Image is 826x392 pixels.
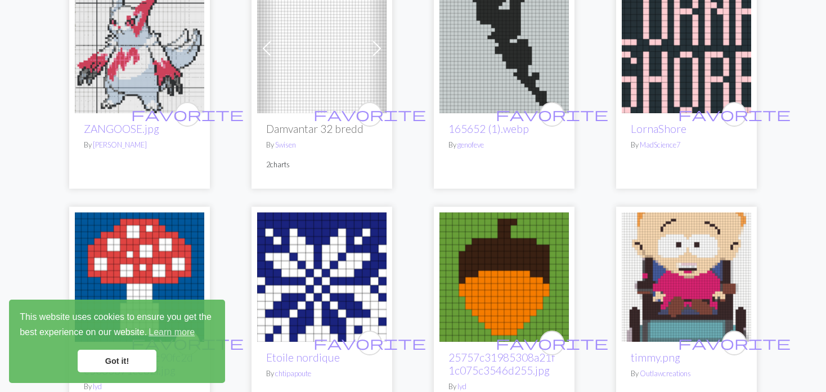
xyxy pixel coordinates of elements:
[313,334,426,351] span: favorite
[439,270,569,281] a: 25757c31985308a21f1c075c3546d255.jpg
[631,140,742,150] p: By
[631,122,686,135] a: LornaShore
[84,122,159,135] a: ZANGOOSE.jpg
[75,42,204,52] a: ZANGOOSE.jpg
[457,140,484,149] a: genofeve
[257,42,387,52] a: Damvantar 32 bredd
[131,105,244,123] span: favorite
[9,300,225,383] div: cookieconsent
[640,140,680,149] a: MadScience7
[266,159,378,170] p: 2 charts
[266,122,378,135] h2: Damvantar 32 bredd
[313,103,426,126] i: favourite
[678,103,791,126] i: favourite
[448,140,560,150] p: By
[448,122,529,135] a: 165652 (1).webp
[722,102,747,127] button: favourite
[275,369,311,378] a: chtipapoute
[357,331,382,355] button: favourite
[678,105,791,123] span: favorite
[678,332,791,354] i: favourite
[75,270,204,281] a: 09887a386c7ac90fc2de5083871ce82f.jpg
[622,270,751,281] a: timmy.png
[448,351,555,377] a: 25757c31985308a21f1c075c3546d255.jpg
[722,331,747,355] button: favourite
[131,103,244,126] i: favourite
[496,332,608,354] i: favourite
[631,368,742,379] p: By
[266,351,340,364] a: Etoile nordique
[439,212,569,342] img: 25757c31985308a21f1c075c3546d255.jpg
[257,270,387,281] a: Etoile nordique
[313,332,426,354] i: favourite
[357,102,382,127] button: favourite
[496,103,608,126] i: favourite
[175,102,200,127] button: favourite
[678,334,791,351] span: favorite
[84,381,195,392] p: By
[640,369,691,378] a: Outlawcreations
[622,42,751,52] a: LornaShore
[75,212,204,342] img: 09887a386c7ac90fc2de5083871ce82f.jpg
[496,105,608,123] span: favorite
[266,368,378,379] p: By
[20,310,214,341] span: This website uses cookies to ensure you get the best experience on our website.
[540,331,564,355] button: favourite
[93,140,147,149] a: [PERSON_NAME]
[540,102,564,127] button: favourite
[78,350,156,372] a: dismiss cookie message
[313,105,426,123] span: favorite
[448,381,560,392] p: By
[84,140,195,150] p: By
[147,324,196,341] a: learn more about cookies
[275,140,296,149] a: Swisen
[266,140,378,150] p: By
[496,334,608,351] span: favorite
[622,212,751,342] img: timmy.png
[457,382,466,391] a: lyd
[439,42,569,52] a: Haida Gwaii Map Medium
[631,351,680,364] a: timmy.png
[257,212,387,342] img: Etoile nordique
[93,382,102,391] a: lyd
